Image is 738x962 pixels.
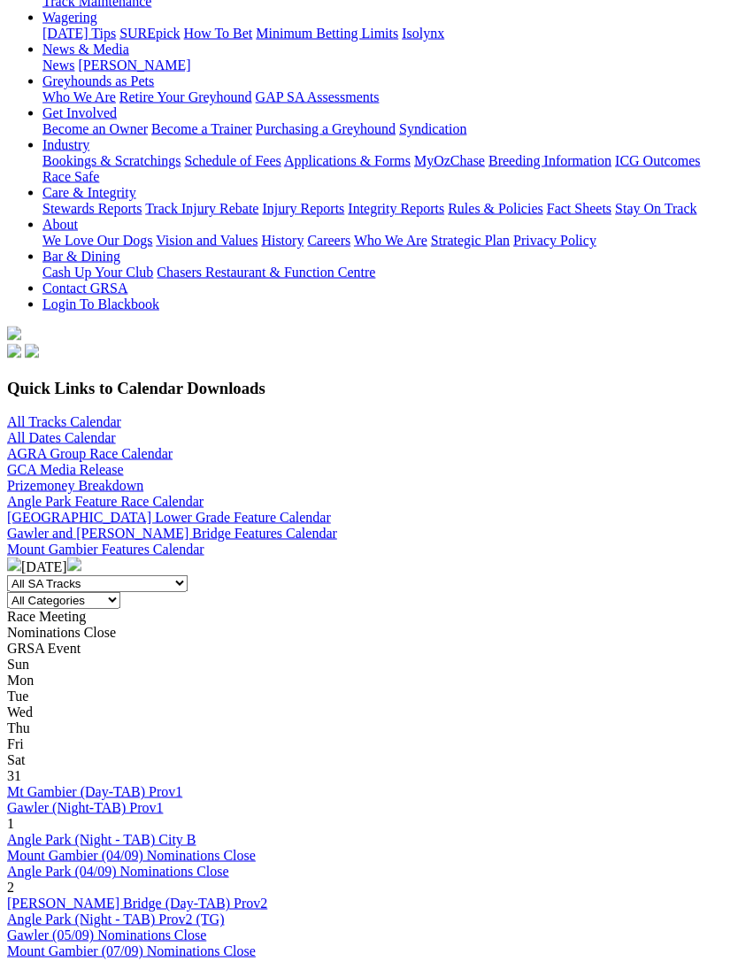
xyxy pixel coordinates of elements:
[42,58,731,73] div: News & Media
[42,217,78,232] a: About
[256,89,380,104] a: GAP SA Assessments
[42,281,127,296] a: Contact GRSA
[42,10,97,25] a: Wagering
[42,58,74,73] a: News
[7,720,731,736] div: Thu
[284,153,411,168] a: Applications & Forms
[7,344,21,358] img: facebook.svg
[119,26,180,41] a: SUREpick
[25,344,39,358] img: twitter.svg
[513,233,596,248] a: Privacy Policy
[7,494,204,509] a: Angle Park Feature Race Calendar
[488,153,611,168] a: Breeding Information
[399,121,466,136] a: Syndication
[262,201,344,216] a: Injury Reports
[42,42,129,57] a: News & Media
[42,153,181,168] a: Bookings & Scratchings
[7,880,14,895] span: 2
[156,233,258,248] a: Vision and Values
[7,927,206,943] a: Gawler (05/09) Nominations Close
[42,121,731,137] div: Get Involved
[151,121,252,136] a: Become a Trainer
[42,137,89,152] a: Industry
[7,414,121,429] a: All Tracks Calendar
[7,896,267,911] a: [PERSON_NAME] Bridge (Day-TAB) Prov2
[119,89,252,104] a: Retire Your Greyhound
[7,768,21,783] span: 31
[42,169,99,184] a: Race Safe
[7,752,731,768] div: Sat
[7,784,182,799] a: Mt Gambier (Day-TAB) Prov1
[256,121,396,136] a: Purchasing a Greyhound
[42,26,731,42] div: Wagering
[42,105,117,120] a: Get Involved
[7,800,163,815] a: Gawler (Night-TAB) Prov1
[42,89,731,105] div: Greyhounds as Pets
[7,736,731,752] div: Fri
[7,816,14,831] span: 1
[7,526,337,541] a: Gawler and [PERSON_NAME] Bridge Features Calendar
[7,912,225,927] a: Angle Park (Night - TAB) Prov2 (TG)
[7,379,731,398] h3: Quick Links to Calendar Downloads
[261,233,304,248] a: History
[67,558,81,572] img: chevron-right-pager-white.svg
[615,201,696,216] a: Stay On Track
[42,296,159,312] a: Login To Blackbook
[256,26,398,41] a: Minimum Betting Limits
[42,265,731,281] div: Bar & Dining
[7,446,173,461] a: AGRA Group Race Calendar
[431,233,510,248] a: Strategic Plan
[42,185,136,200] a: Care & Integrity
[354,233,427,248] a: Who We Are
[42,153,731,185] div: Industry
[7,943,256,958] a: Mount Gambier (07/09) Nominations Close
[547,201,611,216] a: Fact Sheets
[78,58,190,73] a: [PERSON_NAME]
[7,689,731,704] div: Tue
[7,609,731,625] div: Race Meeting
[42,26,116,41] a: [DATE] Tips
[7,673,731,689] div: Mon
[7,558,731,575] div: [DATE]
[7,657,731,673] div: Sun
[42,201,142,216] a: Stewards Reports
[7,625,731,641] div: Nominations Close
[7,542,204,557] a: Mount Gambier Features Calendar
[402,26,444,41] a: Isolynx
[348,201,444,216] a: Integrity Reports
[42,73,154,89] a: Greyhounds as Pets
[7,641,731,657] div: GRSA Event
[7,327,21,341] img: logo-grsa-white.png
[7,848,256,863] a: Mount Gambier (04/09) Nominations Close
[42,121,148,136] a: Become an Owner
[448,201,543,216] a: Rules & Policies
[7,864,229,879] a: Angle Park (04/09) Nominations Close
[184,153,281,168] a: Schedule of Fees
[157,265,375,280] a: Chasers Restaurant & Function Centre
[42,201,731,217] div: Care & Integrity
[7,510,331,525] a: [GEOGRAPHIC_DATA] Lower Grade Feature Calendar
[42,89,116,104] a: Who We Are
[307,233,350,248] a: Careers
[7,558,21,572] img: chevron-left-pager-white.svg
[184,26,253,41] a: How To Bet
[7,832,196,847] a: Angle Park (Night - TAB) City B
[7,478,143,493] a: Prizemoney Breakdown
[7,704,731,720] div: Wed
[42,249,120,264] a: Bar & Dining
[145,201,258,216] a: Track Injury Rebate
[7,430,116,445] a: All Dates Calendar
[414,153,485,168] a: MyOzChase
[7,462,124,477] a: GCA Media Release
[615,153,700,168] a: ICG Outcomes
[42,233,731,249] div: About
[42,265,153,280] a: Cash Up Your Club
[42,233,152,248] a: We Love Our Dogs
